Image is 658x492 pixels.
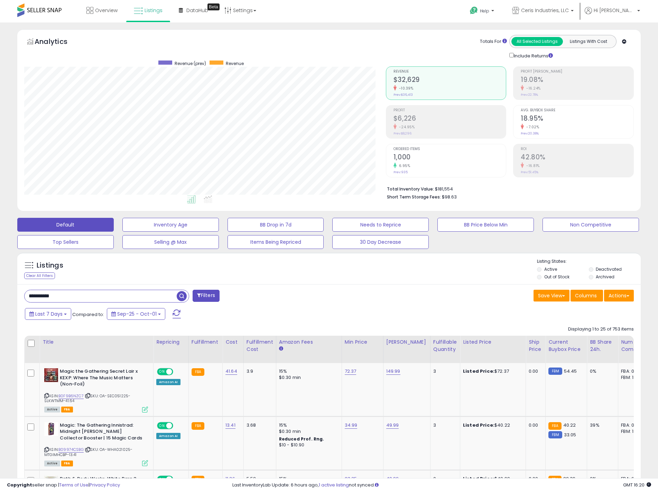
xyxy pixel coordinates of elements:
[44,422,148,466] div: ASIN:
[35,37,81,48] h5: Analytics
[568,326,634,333] div: Displaying 1 to 25 of 753 items
[225,368,237,375] a: 41.64
[521,114,633,124] h2: 18.95%
[44,407,60,412] span: All listings currently available for purchase on Amazon
[521,109,633,112] span: Avg. Buybox Share
[61,461,73,466] span: FBA
[433,422,455,428] div: 3
[172,423,183,428] span: OFF
[393,147,506,151] span: Ordered Items
[463,475,494,482] b: Listed Price:
[279,436,324,442] b: Reduced Prof. Rng.
[393,114,506,124] h2: $6,226
[192,368,204,376] small: FBA
[44,368,148,412] div: ASIN:
[193,290,220,302] button: Filters
[464,1,501,22] a: Help
[44,393,130,403] span: | SKU: OA-SEC051225-SLKWTMM-41.64
[386,422,399,429] a: 49.99
[463,338,523,346] div: Listed Price
[575,292,597,299] span: Columns
[393,109,506,112] span: Profit
[521,76,633,85] h2: 19.08%
[122,218,219,232] button: Inventory Age
[437,218,534,232] button: BB Price Below Min
[524,163,540,168] small: -16.81%
[534,290,569,301] button: Save View
[72,311,104,318] span: Compared to:
[156,379,180,385] div: Amazon AI
[247,422,271,428] div: 3.68
[122,235,219,249] button: Selling @ Max
[107,308,165,320] button: Sep-25 - Oct-01
[470,6,478,15] i: Get Help
[463,422,520,428] div: $40.22
[511,37,563,46] button: All Selected Listings
[397,86,414,91] small: -10.39%
[60,422,144,443] b: Magic: The Gathering Innistrad: Midnight [PERSON_NAME] Collector Booster | 15 Magic Cards
[17,218,114,232] button: Default
[521,147,633,151] span: ROI
[192,422,204,430] small: FBA
[590,476,613,482] div: 0%
[563,422,576,428] span: 40.22
[571,290,603,301] button: Columns
[44,447,132,457] span: | SKU: OA-WHA021025-MTGIMHCBP-13.41
[529,338,543,353] div: Ship Price
[521,70,633,74] span: Profit [PERSON_NAME]
[90,482,120,488] a: Privacy Policy
[433,368,455,374] div: 3
[247,476,271,482] div: 5.52
[279,476,336,482] div: 15%
[60,368,144,389] b: Magic the Gathering Secret Lair x KEXP: Where The Music Matters (Non-Foil)
[44,422,58,436] img: 41IoqkutKoL._SL40_.jpg
[158,369,166,375] span: ON
[59,482,89,488] a: Terms of Use
[548,368,562,375] small: FBM
[433,338,457,353] div: Fulfillable Quantity
[590,368,613,374] div: 0%
[279,422,336,428] div: 15%
[564,368,577,374] span: 54.45
[225,475,235,482] a: 11.36
[386,368,400,375] a: 149.99
[386,475,399,482] a: 49.99
[529,476,540,482] div: 0.00
[44,368,58,382] img: 61vxGkvA6BL._SL40_.jpg
[345,338,380,346] div: Min Price
[590,422,613,428] div: 39%
[480,38,507,45] div: Totals For
[604,290,634,301] button: Actions
[548,338,584,353] div: Current Buybox Price
[35,310,63,317] span: Last 7 Days
[386,338,427,346] div: [PERSON_NAME]
[158,476,166,482] span: ON
[393,76,506,85] h2: $32,629
[564,431,576,438] span: 33.05
[563,475,576,482] span: 22.39
[279,346,283,352] small: Amazon Fees.
[61,407,73,412] span: FBA
[228,218,324,232] button: BB Drop in 7d
[345,422,358,429] a: 34.99
[279,374,336,381] div: $0.30 min
[192,476,204,483] small: FBA
[232,482,651,489] div: Last InventoryLab Update: 6 hours ago, not synced.
[480,8,489,14] span: Help
[44,476,58,490] img: 41EBsfFNlKL._SL40_.jpg
[524,86,541,91] small: -16.24%
[319,482,349,488] a: 1 active listing
[225,338,241,346] div: Cost
[594,7,635,14] span: Hi [PERSON_NAME]
[621,476,644,482] div: FBA: 6
[58,393,84,399] a: B0F9B6NZC7
[279,428,336,435] div: $0.30 min
[397,124,415,130] small: -24.95%
[387,194,441,200] b: Short Term Storage Fees:
[387,186,434,192] b: Total Inventory Value:
[463,422,494,428] b: Listed Price:
[393,170,408,174] small: Prev: 935
[228,235,324,249] button: Items Being Repriced
[17,235,114,249] button: Top Sellers
[621,422,644,428] div: FBA: 0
